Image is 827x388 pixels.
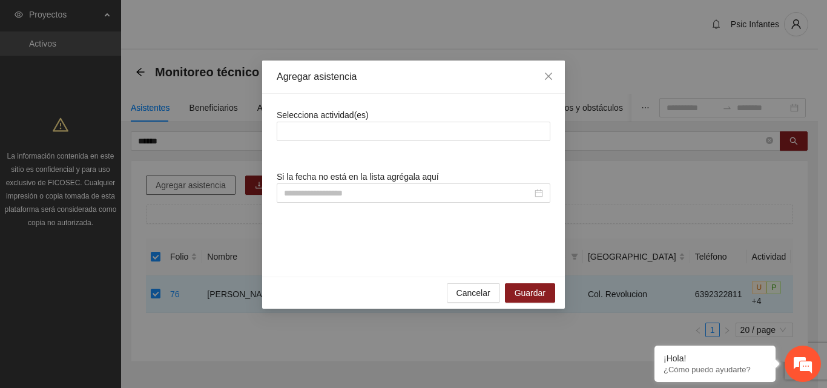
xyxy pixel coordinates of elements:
span: close [544,71,553,81]
div: Agregar asistencia [277,70,550,84]
p: ¿Cómo puedo ayudarte? [664,365,766,374]
textarea: Escriba su mensaje y pulse “Intro” [6,259,231,301]
div: Minimizar ventana de chat en vivo [199,6,228,35]
button: Guardar [505,283,555,303]
button: Cancelar [447,283,500,303]
div: Chatee con nosotros ahora [63,62,203,77]
span: Si la fecha no está en la lista agrégala aquí [277,172,439,182]
span: Guardar [515,286,545,300]
button: Close [532,61,565,93]
div: ¡Hola! [664,353,766,363]
span: Selecciona actividad(es) [277,110,369,120]
span: Cancelar [456,286,490,300]
span: Estamos en línea. [70,126,167,248]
